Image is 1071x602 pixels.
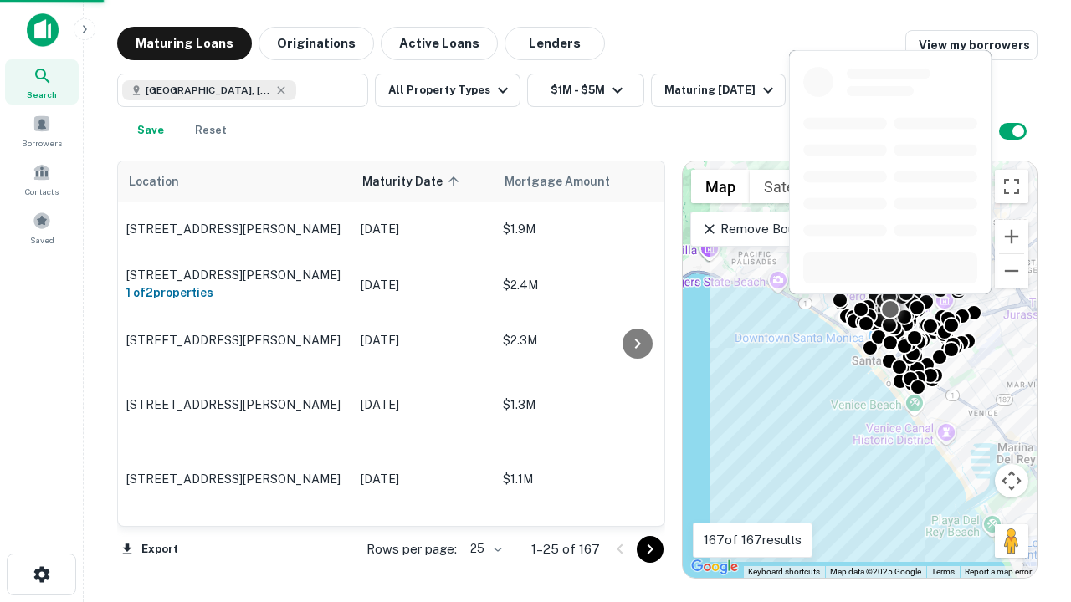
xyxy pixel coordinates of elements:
[361,470,486,488] p: [DATE]
[27,88,57,101] span: Search
[5,59,79,105] a: Search
[375,74,520,107] button: All Property Types
[366,539,457,559] p: Rows per page:
[750,170,833,203] button: Show satellite imagery
[931,567,955,576] a: Terms
[905,30,1038,60] a: View my borrowers
[683,161,1037,578] div: 0 0
[495,161,679,202] th: Mortgage Amount
[704,530,802,550] p: 167 of 167 results
[126,397,344,412] p: [STREET_ADDRESS][PERSON_NAME]
[5,156,79,202] a: Contacts
[126,268,344,283] p: [STREET_ADDRESS][PERSON_NAME]
[651,74,786,107] button: Maturing [DATE]
[691,170,750,203] button: Show street map
[987,468,1071,548] iframe: Chat Widget
[664,80,778,100] div: Maturing [DATE]
[503,276,670,294] p: $2.4M
[5,205,79,250] a: Saved
[126,283,344,302] h6: 1 of 2 properties
[527,74,644,107] button: $1M - $5M
[687,556,742,578] a: Open this area in Google Maps (opens a new window)
[117,27,252,60] button: Maturing Loans
[505,171,632,191] span: Mortgage Amount
[126,333,344,348] p: [STREET_ADDRESS][PERSON_NAME]
[352,161,495,202] th: Maturity Date
[748,566,820,578] button: Keyboard shortcuts
[361,276,486,294] p: [DATE]
[25,185,59,198] span: Contacts
[117,537,182,562] button: Export
[687,556,742,578] img: Google
[503,331,670,349] p: $2.3M
[5,108,79,153] a: Borrowers
[22,136,62,150] span: Borrowers
[361,220,486,238] p: [DATE]
[503,220,670,238] p: $1.9M
[830,567,921,576] span: Map data ©2025 Google
[128,171,179,191] span: Location
[30,233,54,247] span: Saved
[361,331,486,349] p: [DATE]
[503,470,670,488] p: $1.1M
[381,27,498,60] button: Active Loans
[118,161,352,202] th: Location
[259,27,374,60] button: Originations
[126,222,344,237] p: [STREET_ADDRESS][PERSON_NAME]
[637,536,664,563] button: Go to next page
[965,567,1032,576] a: Report a map error
[124,114,177,147] button: Save your search to get updates of matches that match your search criteria.
[995,220,1028,253] button: Zoom in
[995,254,1028,288] button: Zoom out
[995,170,1028,203] button: Toggle fullscreen view
[146,83,271,98] span: [GEOGRAPHIC_DATA], [GEOGRAPHIC_DATA], [GEOGRAPHIC_DATA]
[362,171,464,191] span: Maturity Date
[126,472,344,487] p: [STREET_ADDRESS][PERSON_NAME]
[503,395,670,414] p: $1.3M
[184,114,238,147] button: Reset
[27,13,59,47] img: capitalize-icon.png
[505,27,605,60] button: Lenders
[361,395,486,414] p: [DATE]
[531,539,600,559] p: 1–25 of 167
[464,537,505,561] div: 25
[995,464,1028,497] button: Map camera controls
[701,219,826,239] p: Remove Boundary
